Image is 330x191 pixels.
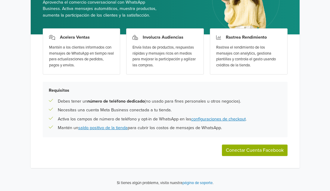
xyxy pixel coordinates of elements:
[222,145,288,156] button: Conectar Cuenta Facebook
[49,88,282,93] h5: Requisitos
[143,35,183,40] h3: Involucra Audiencias
[78,125,128,130] a: saldo positivo de la tienda
[117,180,213,186] p: Si tienes algún problema, visita nuestra .
[191,116,246,122] a: configuraciones de checkout
[58,116,247,123] p: Activa los campos de número de teléfono y opt-in de WhatsApp en las .
[226,35,267,40] h3: Rastrea Rendimiento
[216,45,281,68] div: Rastrea el rendimiento de los mensajes con analytics, gestiona plantillas y controla el gasto usa...
[58,107,172,113] p: Necesitas una cuenta Meta Business conectada a tu tienda.
[132,45,198,68] div: Envía listas de productos, respuestas rápidas y mensajes ricos en medios para mejorar la particip...
[58,98,241,105] p: Debes tener un (no usado para fines personales u otros negocios).
[49,45,114,68] div: Mantén a los clientes informados con mensajes de WhatsApp en tiempo real para actualizaciones de ...
[87,99,145,104] b: número de teléfono dedicado
[60,35,90,40] h3: Acelera Ventas
[182,180,213,185] a: página de soporte
[58,125,222,131] p: Mantén un para cubrir los costos de mensajes de WhatsApp.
